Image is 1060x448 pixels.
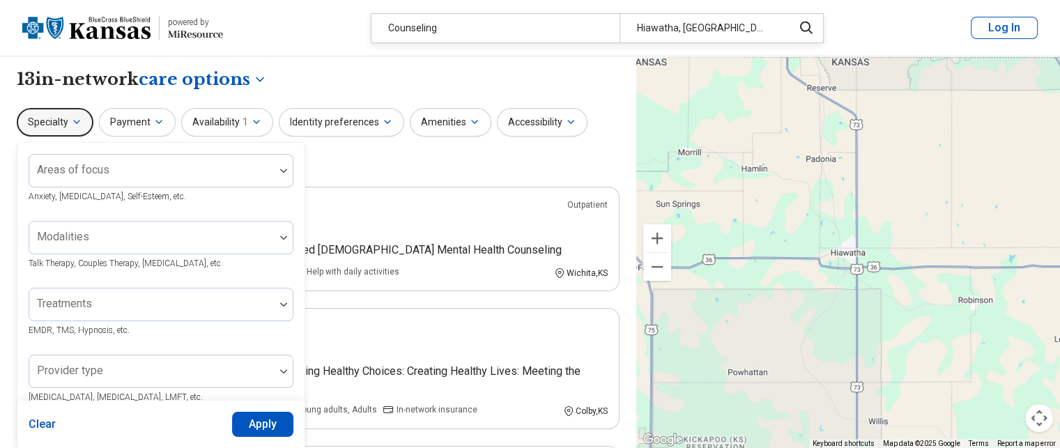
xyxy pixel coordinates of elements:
[29,192,186,201] span: Anxiety, [MEDICAL_DATA], Self-Esteem, etc.
[563,405,608,417] div: Colby , KS
[643,253,671,281] button: Zoom out
[70,363,608,396] p: Heartland Rural Counseling Services, Inc., ~ Making Healthy Choices: Creating Healthy Lives: Meet...
[139,68,250,91] span: care options
[497,108,587,137] button: Accessibility
[620,14,785,43] div: Hiawatha, [GEOGRAPHIC_DATA]
[1025,404,1053,432] button: Map camera controls
[29,258,223,268] span: Talk Therapy, Couples Therapy, [MEDICAL_DATA], etc.
[181,108,273,137] button: Availability1
[969,440,989,447] a: Terms (opens in new tab)
[371,14,620,43] div: Counseling
[29,392,203,402] span: [MEDICAL_DATA], [MEDICAL_DATA], LMFT, etc.
[883,440,960,447] span: Map data ©2025 Google
[22,11,223,45] a: Blue Cross Blue Shield Kansaspowered by
[168,16,223,29] div: powered by
[397,403,477,416] span: In-network insurance
[567,199,608,211] p: Outpatient
[70,242,608,258] p: Providing In-depth [DEMOGRAPHIC_DATA]-based [DEMOGRAPHIC_DATA] Mental Health Counseling
[643,224,671,252] button: Zoom in
[99,108,176,137] button: Payment
[29,412,56,437] button: Clear
[37,364,103,377] label: Provider type
[307,265,399,278] span: Help with daily activities
[243,115,248,130] span: 1
[410,108,491,137] button: Amenities
[37,230,89,243] label: Modalities
[139,68,267,91] button: Care options
[17,108,93,137] button: Specialty
[971,17,1038,39] button: Log In
[29,325,130,335] span: EMDR, TMS, Hypnosis, etc.
[37,297,92,310] label: Treatments
[17,68,267,91] h1: 13 in-network
[37,163,109,176] label: Areas of focus
[279,108,404,137] button: Identity preferences
[22,11,151,45] img: Blue Cross Blue Shield Kansas
[997,440,1056,447] a: Report a map error
[232,412,294,437] button: Apply
[554,267,608,279] div: Wichita , KS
